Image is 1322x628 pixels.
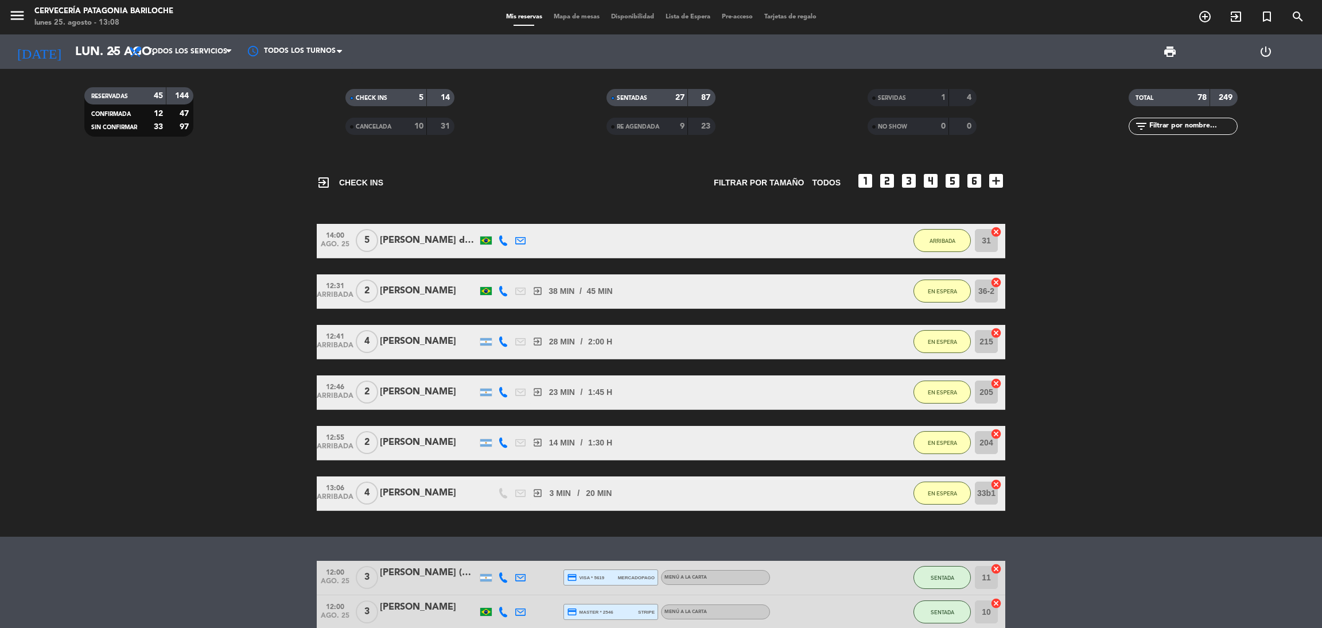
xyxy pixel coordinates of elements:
[990,277,1002,288] i: cancel
[321,329,349,342] span: 12:41
[91,125,137,130] span: SIN CONFIRMAR
[812,176,841,189] span: TODOS
[660,14,716,20] span: Lista de Espera
[943,172,962,190] i: looks_5
[1291,10,1305,24] i: search
[587,285,613,298] span: 45 MIN
[550,487,571,500] span: 3 MIN
[716,14,759,20] span: Pre-acceso
[588,386,612,399] span: 1:45 H
[154,92,163,100] strong: 45
[588,436,612,449] span: 1:30 H
[967,122,974,130] strong: 0
[581,335,583,348] span: /
[967,94,974,102] strong: 4
[356,381,378,404] span: 2
[321,342,349,355] span: ARRIBADA
[990,378,1002,389] i: cancel
[180,110,191,118] strong: 47
[380,565,477,580] div: [PERSON_NAME] (ANMORETTI)
[91,111,131,117] span: CONFIRMADA
[321,228,349,241] span: 14:00
[1219,94,1235,102] strong: 249
[900,172,918,190] i: looks_3
[990,563,1002,575] i: cancel
[878,124,907,130] span: NO SHOW
[930,238,955,244] span: ARRIBADA
[532,286,543,296] i: exit_to_app
[548,14,605,20] span: Mapa de mesas
[928,490,957,497] span: EN ESPERA
[921,172,940,190] i: looks_4
[356,229,378,252] span: 5
[987,172,1005,190] i: add_box
[321,565,349,578] span: 12:00
[605,14,660,20] span: Disponibilidad
[180,123,191,131] strong: 97
[990,327,1002,339] i: cancel
[1260,10,1274,24] i: turned_in_not
[549,285,574,298] span: 38 MIN
[664,610,707,614] span: MENÚ A LA CARTA
[549,335,575,348] span: 28 MIN
[701,94,713,102] strong: 87
[664,575,707,580] span: MENÚ A LA CARTA
[638,608,655,616] span: stripe
[34,6,173,17] div: Cervecería Patagonia Bariloche
[1136,95,1153,101] span: TOTAL
[1197,94,1207,102] strong: 78
[419,94,423,102] strong: 5
[1218,34,1313,69] div: LOG OUT
[931,609,954,615] span: SENTADA
[321,291,349,304] span: ARRIBADA
[380,486,477,501] div: [PERSON_NAME]
[941,94,946,102] strong: 1
[148,48,227,56] span: Todos los servicios
[1198,10,1212,24] i: add_circle_outline
[356,482,378,505] span: 4
[321,443,349,456] span: ARRIBADA
[588,335,612,348] span: 2:00 H
[549,436,575,449] span: 14 MIN
[856,172,874,190] i: looks_one
[878,172,896,190] i: looks_two
[356,566,378,589] span: 3
[990,479,1002,490] i: cancel
[581,436,583,449] span: /
[441,122,452,130] strong: 31
[380,435,477,450] div: [PERSON_NAME]
[321,430,349,443] span: 12:55
[34,17,173,29] div: lunes 25. agosto - 13:08
[580,285,582,298] span: /
[931,575,954,581] span: SENTADA
[567,607,613,617] span: master * 2546
[317,176,383,189] span: CHECK INS
[380,233,477,248] div: [PERSON_NAME] da [PERSON_NAME]
[1134,119,1148,133] i: filter_list
[356,124,391,130] span: CANCELADA
[321,379,349,393] span: 12:46
[321,241,349,254] span: ago. 25
[617,95,647,101] span: SENTADAS
[321,392,349,405] span: ARRIBADA
[1259,45,1273,59] i: power_settings_new
[380,284,477,299] div: [PERSON_NAME]
[532,336,543,347] i: exit_to_app
[714,176,804,189] span: Filtrar por tamaño
[9,39,69,64] i: [DATE]
[549,386,575,399] span: 23 MIN
[675,94,685,102] strong: 27
[990,226,1002,238] i: cancel
[928,339,957,345] span: EN ESPERA
[1148,120,1237,133] input: Filtrar por nombre...
[154,123,163,131] strong: 33
[701,122,713,130] strong: 23
[577,487,580,500] span: /
[1229,10,1243,24] i: exit_to_app
[965,172,983,190] i: looks_6
[321,493,349,506] span: ARRIBADA
[1163,45,1177,59] span: print
[175,92,191,100] strong: 144
[759,14,822,20] span: Tarjetas de regalo
[441,94,452,102] strong: 14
